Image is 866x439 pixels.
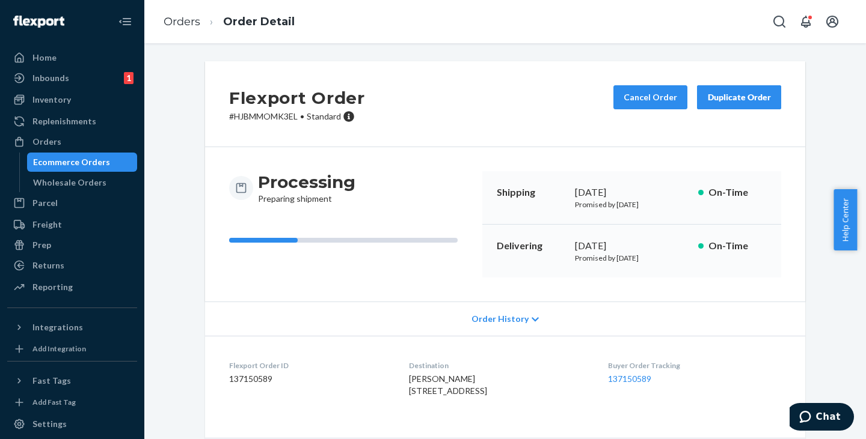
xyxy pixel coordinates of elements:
div: Preparing shipment [258,171,355,205]
div: 1 [124,72,134,84]
button: Close Navigation [113,10,137,34]
a: Prep [7,235,137,255]
a: 137150589 [608,374,651,384]
div: Fast Tags [32,375,71,387]
div: Freight [32,219,62,231]
p: Delivering [497,239,565,253]
span: • [300,111,304,121]
a: Orders [164,15,200,28]
div: Integrations [32,321,83,333]
a: Order Detail [223,15,295,28]
dd: 137150589 [229,373,390,385]
div: Wholesale Orders [33,177,106,189]
button: Help Center [834,189,857,250]
a: Returns [7,256,137,275]
dt: Flexport Order ID [229,360,390,371]
a: Replenishments [7,112,137,131]
a: Settings [7,414,137,434]
a: Inventory [7,90,137,109]
div: Home [32,52,57,64]
div: Prep [32,239,51,251]
a: Home [7,48,137,67]
a: Inbounds1 [7,68,137,88]
span: [PERSON_NAME] [STREET_ADDRESS] [409,374,487,396]
div: Settings [32,418,67,430]
p: On-Time [708,186,767,199]
a: Reporting [7,277,137,297]
div: Reporting [32,281,73,293]
div: Replenishments [32,115,96,127]
p: Promised by [DATE] [575,199,689,210]
div: Duplicate Order [707,91,771,103]
div: Inbounds [32,72,69,84]
iframe: Opens a widget where you can chat to one of our agents [790,403,854,433]
p: # HJBMMOMK3EL [229,111,365,123]
a: Orders [7,132,137,151]
div: Inventory [32,94,71,106]
p: Promised by [DATE] [575,253,689,263]
button: Integrations [7,318,137,337]
a: Wholesale Orders [27,173,138,192]
h3: Processing [258,171,355,193]
span: Order History [471,313,529,325]
div: Add Integration [32,344,86,354]
button: Open account menu [820,10,844,34]
div: [DATE] [575,239,689,253]
span: Standard [307,111,341,121]
p: On-Time [708,239,767,253]
dt: Destination [409,360,588,371]
button: Fast Tags [7,371,137,390]
button: Open Search Box [767,10,791,34]
div: Parcel [32,197,58,209]
h2: Flexport Order [229,85,365,111]
ol: breadcrumbs [154,4,304,40]
a: Add Fast Tag [7,395,137,410]
button: Duplicate Order [697,85,781,109]
div: Add Fast Tag [32,397,76,407]
a: Parcel [7,193,137,213]
div: Returns [32,259,64,271]
img: Flexport logo [13,16,64,28]
a: Ecommerce Orders [27,153,138,172]
div: Ecommerce Orders [33,156,110,168]
dt: Buyer Order Tracking [608,360,781,371]
button: Cancel Order [613,85,687,109]
a: Freight [7,215,137,234]
a: Add Integration [7,342,137,356]
button: Open notifications [794,10,818,34]
div: [DATE] [575,186,689,199]
p: Shipping [497,186,565,199]
div: Orders [32,136,61,148]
